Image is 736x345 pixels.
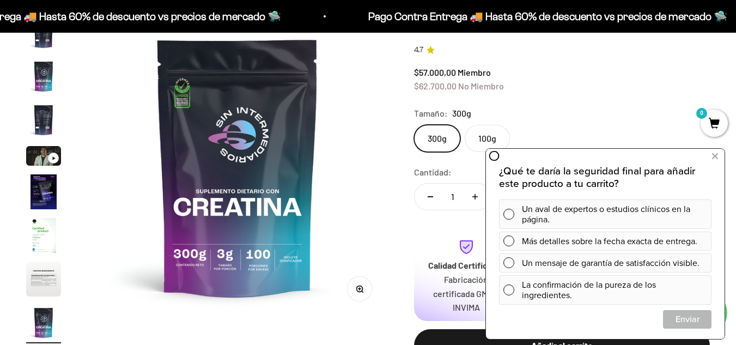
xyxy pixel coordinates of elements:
[486,148,725,339] iframe: zigpoll-iframe
[26,146,61,169] button: Ir al artículo 5
[87,16,388,317] img: Creatina Monohidrato
[458,67,491,77] span: Miembro
[26,174,61,209] img: Creatina Monohidrato
[26,15,61,53] button: Ir al artículo 2
[414,81,457,91] span: $62.700,00
[26,174,61,213] button: Ir al artículo 6
[26,305,61,340] img: Creatina Monohidrato
[427,273,506,314] p: Fabricación certificada GMP e INVIMA
[415,184,446,210] button: Reducir cantidad
[26,102,61,137] img: Creatina Monohidrato
[26,218,61,256] button: Ir al artículo 7
[701,118,728,130] a: 0
[326,8,685,25] p: Pago Contra Entrega 🚚 Hasta 60% de descuento vs precios de mercado 🛸
[414,44,423,56] span: 4.7
[695,107,708,120] mark: 0
[26,59,61,94] img: Creatina Monohidrato
[428,260,504,270] strong: Calidad Certificada:
[26,262,61,296] img: Creatina Monohidrato
[459,184,491,210] button: Aumentar cantidad
[26,102,61,141] button: Ir al artículo 4
[26,262,61,300] button: Ir al artículo 8
[458,81,504,91] span: No Miembro
[26,305,61,343] button: Ir al artículo 9
[414,44,710,56] a: 4.74.7 de 5.0 estrellas
[414,106,448,120] legend: Tamaño:
[26,15,61,50] img: Creatina Monohidrato
[26,218,61,253] img: Creatina Monohidrato
[26,59,61,97] button: Ir al artículo 3
[452,106,471,120] span: 300g
[414,67,456,77] span: $57.000,00
[414,165,452,179] label: Cantidad:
